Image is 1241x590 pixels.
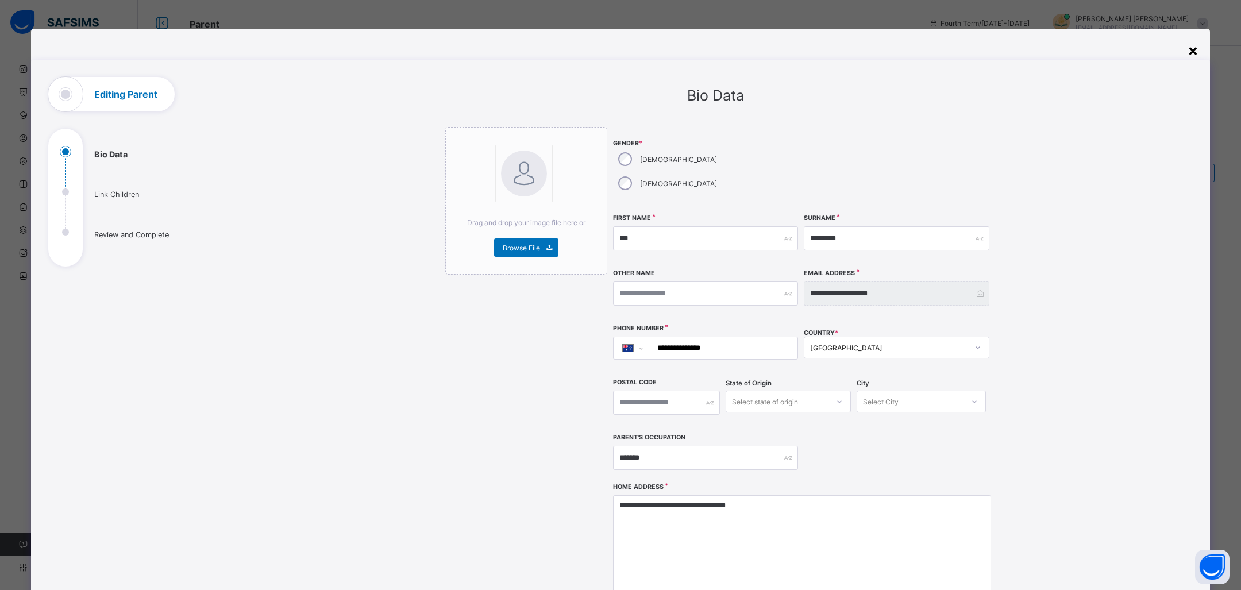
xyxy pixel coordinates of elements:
div: bannerImageDrag and drop your image file here orBrowse File [445,127,607,275]
label: Surname [804,214,835,222]
label: [DEMOGRAPHIC_DATA] [640,179,717,188]
span: COUNTRY [804,329,838,337]
span: Browse File [503,244,540,252]
span: Drag and drop your image file here or [467,218,585,227]
label: Email Address [804,269,855,277]
span: State of Origin [726,379,772,387]
label: [DEMOGRAPHIC_DATA] [640,155,717,164]
label: First Name [613,214,651,222]
div: [GEOGRAPHIC_DATA] [810,344,968,352]
div: Select City [863,391,899,412]
span: Gender [613,140,798,147]
label: Phone Number [613,325,664,332]
label: Home Address [613,483,664,491]
div: Select state of origin [732,391,798,412]
span: Bio Data [687,87,744,104]
label: Other Name [613,269,655,277]
span: City [857,379,869,387]
h1: Editing Parent [94,90,157,99]
label: Postal Code [613,379,657,386]
button: Open asap [1195,550,1230,584]
div: × [1188,40,1198,60]
img: bannerImage [501,151,547,196]
label: Parent's Occupation [613,434,685,441]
